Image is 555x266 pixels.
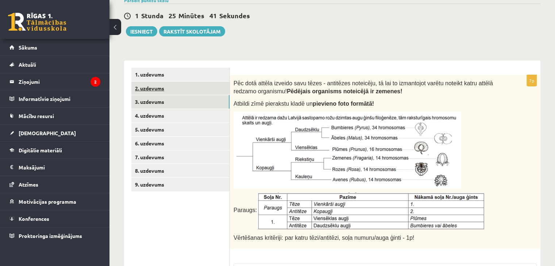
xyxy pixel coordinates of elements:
span: Konferences [19,215,49,222]
span: Proktoringa izmēģinājums [19,232,82,239]
span: Atbildi zīmē pierakstu kladē un [234,101,374,107]
span: Paraugs: [234,207,485,213]
a: Atzīmes [9,176,100,193]
span: Minūtes [178,11,204,20]
legend: Informatīvie ziņojumi [19,90,100,107]
span: Motivācijas programma [19,198,76,205]
a: Motivācijas programma [9,193,100,210]
span: 41 [209,11,217,20]
a: 6. uzdevums [131,137,230,150]
a: Sākums [9,39,100,56]
legend: Maksājumi [19,159,100,176]
a: Rīgas 1. Tālmācības vidusskola [8,13,66,31]
span: 25 [169,11,176,20]
span: Sekundes [219,11,250,20]
img: A screenshot of a computer AI-generated content may be incorrect. [257,192,485,229]
b: pievieno foto formātā! [313,101,374,107]
a: Konferences [9,210,100,227]
span: Stunda [141,11,163,20]
a: 7. uzdevums [131,150,230,164]
b: Pēdējais organisms noteicējā ir zemenes! [287,88,402,94]
a: Mācību resursi [9,107,100,124]
i: 2 [90,77,100,87]
span: Sākums [19,44,37,51]
span: Mācību resursi [19,113,54,119]
a: [DEMOGRAPHIC_DATA] [9,125,100,141]
a: 1. uzdevums [131,68,230,81]
span: 1 [135,11,139,20]
a: Aktuāli [9,56,100,73]
a: 9. uzdevums [131,178,230,191]
a: 3. uzdevums [131,95,230,109]
a: Rakstīt skolotājam [159,26,225,36]
span: [DEMOGRAPHIC_DATA] [19,130,76,136]
legend: Ziņojumi [19,73,100,90]
p: 7p [527,75,537,86]
a: Proktoringa izmēģinājums [9,227,100,244]
a: 2. uzdevums [131,82,230,95]
img: A screenshot of a computer AI-generated content may be incorrect. [234,112,461,188]
a: Maksājumi [9,159,100,176]
a: Ziņojumi2 [9,73,100,90]
a: 4. uzdevums [131,109,230,122]
a: 8. uzdevums [131,164,230,177]
a: Informatīvie ziņojumi [9,90,100,107]
span: Digitālie materiāli [19,147,62,153]
span: Pēc dotā attēla izveido savu tēzes - antitēzes noteicēju, tā lai to izmantojot varētu noteikt kat... [234,80,493,95]
a: 5. uzdevums [131,123,230,136]
span: Vērtēšanas kritēriji: par katru tēzi/antitēzi, soļa numuru/auga ģinti - 1p! [234,235,414,241]
span: Atzīmes [19,181,38,188]
a: Digitālie materiāli [9,142,100,159]
span: Aktuāli [19,61,36,68]
button: Iesniegt [126,26,157,36]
